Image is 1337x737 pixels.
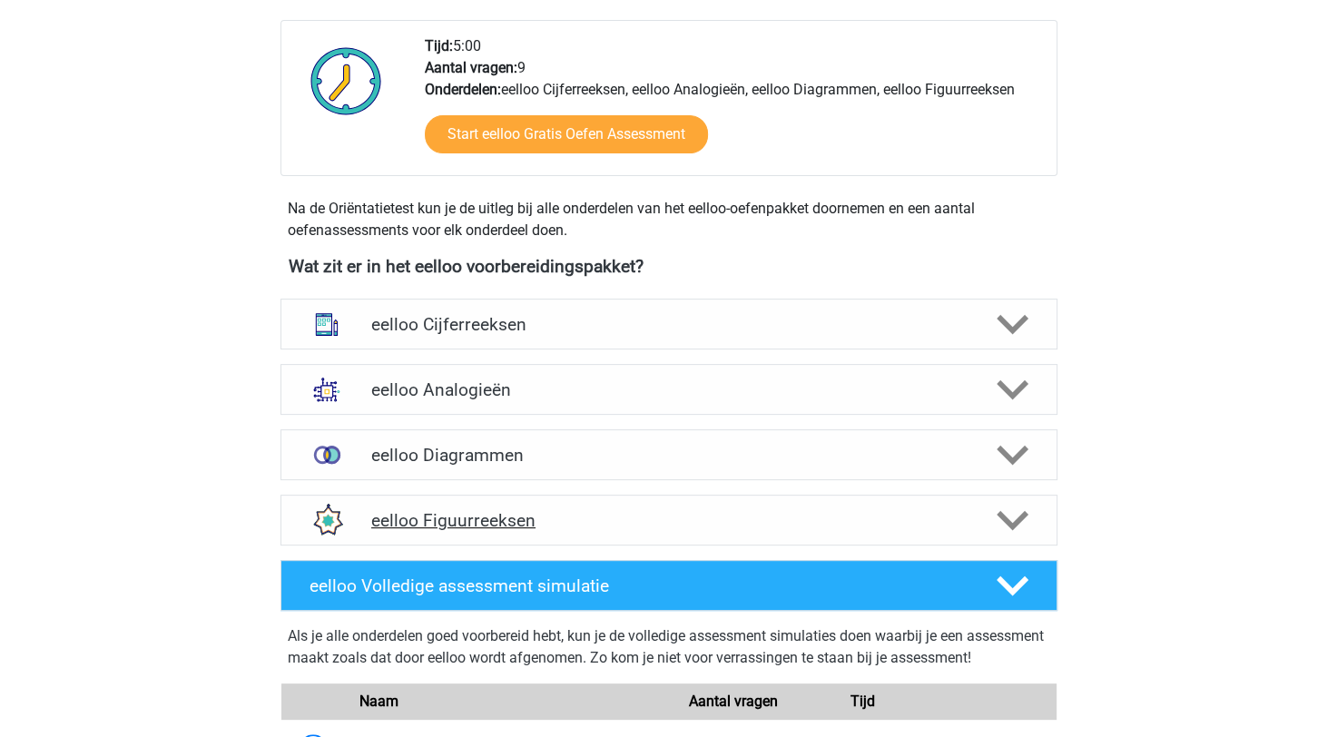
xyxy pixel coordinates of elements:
h4: eelloo Volledige assessment simulatie [310,575,967,596]
a: Start eelloo Gratis Oefen Assessment [425,115,708,153]
img: analogieen [303,366,350,413]
div: Naam [346,691,669,712]
a: figuurreeksen eelloo Figuurreeksen [273,495,1065,545]
a: cijferreeksen eelloo Cijferreeksen [273,299,1065,349]
h4: eelloo Analogieën [371,379,966,400]
img: Klok [300,35,392,126]
b: Aantal vragen: [425,59,517,76]
div: Als je alle onderdelen goed voorbereid hebt, kun je de volledige assessment simulaties doen waarb... [288,625,1050,676]
h4: eelloo Diagrammen [371,445,966,466]
a: analogieen eelloo Analogieën [273,364,1065,415]
div: 5:00 9 eelloo Cijferreeksen, eelloo Analogieën, eelloo Diagrammen, eelloo Figuurreeksen [411,35,1056,175]
div: Aantal vragen [668,691,797,712]
img: cijferreeksen [303,300,350,348]
h4: Wat zit er in het eelloo voorbereidingspakket? [289,256,1049,277]
div: Na de Oriëntatietest kun je de uitleg bij alle onderdelen van het eelloo-oefenpakket doornemen en... [280,198,1057,241]
img: figuurreeksen [303,496,350,544]
h4: eelloo Figuurreeksen [371,510,966,531]
a: eelloo Volledige assessment simulatie [273,560,1065,611]
h4: eelloo Cijferreeksen [371,314,966,335]
img: venn diagrammen [303,431,350,478]
b: Tijd: [425,37,453,54]
a: venn diagrammen eelloo Diagrammen [273,429,1065,480]
b: Onderdelen: [425,81,501,98]
div: Tijd [798,691,927,712]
